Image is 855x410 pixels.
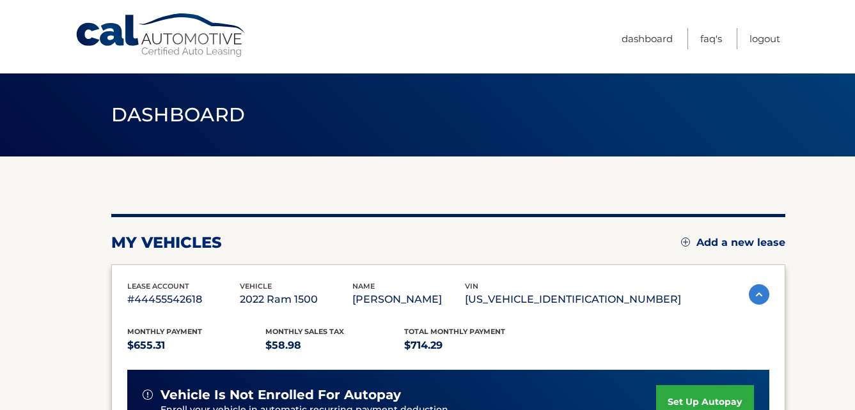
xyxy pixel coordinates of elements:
span: vin [465,282,478,291]
a: Logout [749,28,780,49]
p: $714.29 [404,337,543,354]
p: 2022 Ram 1500 [240,291,352,308]
p: $58.98 [265,337,404,354]
a: Dashboard [622,28,673,49]
img: alert-white.svg [143,390,153,400]
span: lease account [127,282,189,291]
a: Cal Automotive [75,13,247,58]
span: vehicle [240,282,272,291]
p: #44455542618 [127,291,240,308]
a: Add a new lease [681,236,785,249]
p: [US_VEHICLE_IDENTIFICATION_NUMBER] [465,291,681,308]
img: accordion-active.svg [749,284,769,305]
p: [PERSON_NAME] [352,291,465,308]
p: $655.31 [127,337,266,354]
span: Total Monthly Payment [404,327,505,336]
h2: my vehicles [111,233,222,252]
span: Dashboard [111,103,246,126]
a: FAQ's [700,28,722,49]
span: name [352,282,375,291]
img: add.svg [681,238,690,247]
span: Monthly Payment [127,327,202,336]
span: Monthly sales Tax [265,327,344,336]
span: vehicle is not enrolled for autopay [161,387,401,403]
